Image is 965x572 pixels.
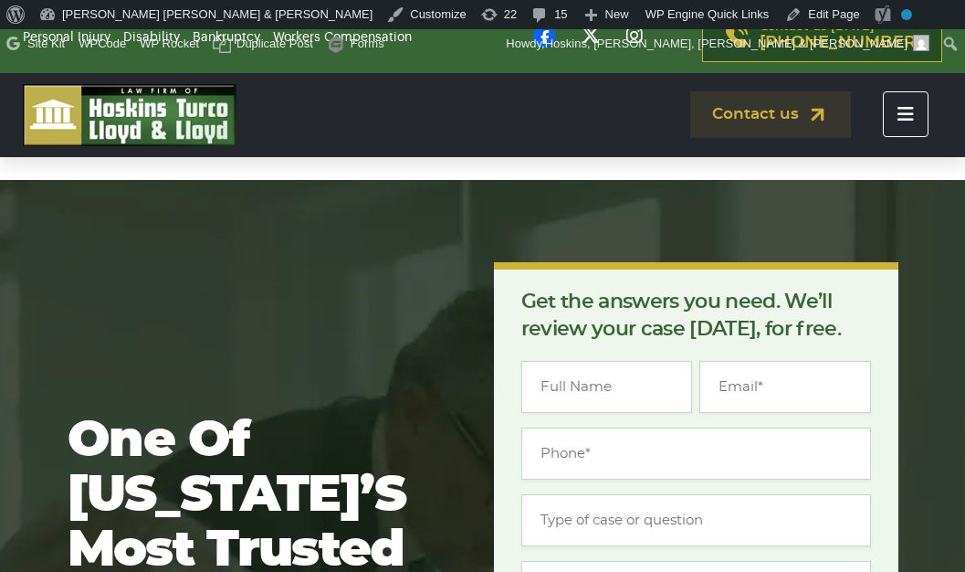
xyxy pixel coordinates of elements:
[499,29,937,58] a: Howdy,
[23,84,236,146] img: logo
[699,361,871,413] input: Email*
[521,361,693,413] input: Full Name
[133,29,206,58] a: WP Rocket
[351,29,384,58] span: Forms
[690,91,851,138] a: Contact us
[72,29,133,58] a: WPCode
[27,37,65,50] span: Site Kit
[236,29,313,58] span: Duplicate Post
[521,288,871,343] p: Get the answers you need. We’ll review your case [DATE], for free.
[521,428,871,480] input: Phone*
[883,91,928,137] button: Toggle navigation
[521,494,871,546] input: Type of case or question
[545,37,907,50] span: Hoskins, [PERSON_NAME], [PERSON_NAME] & [PERSON_NAME]
[901,9,912,20] div: No index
